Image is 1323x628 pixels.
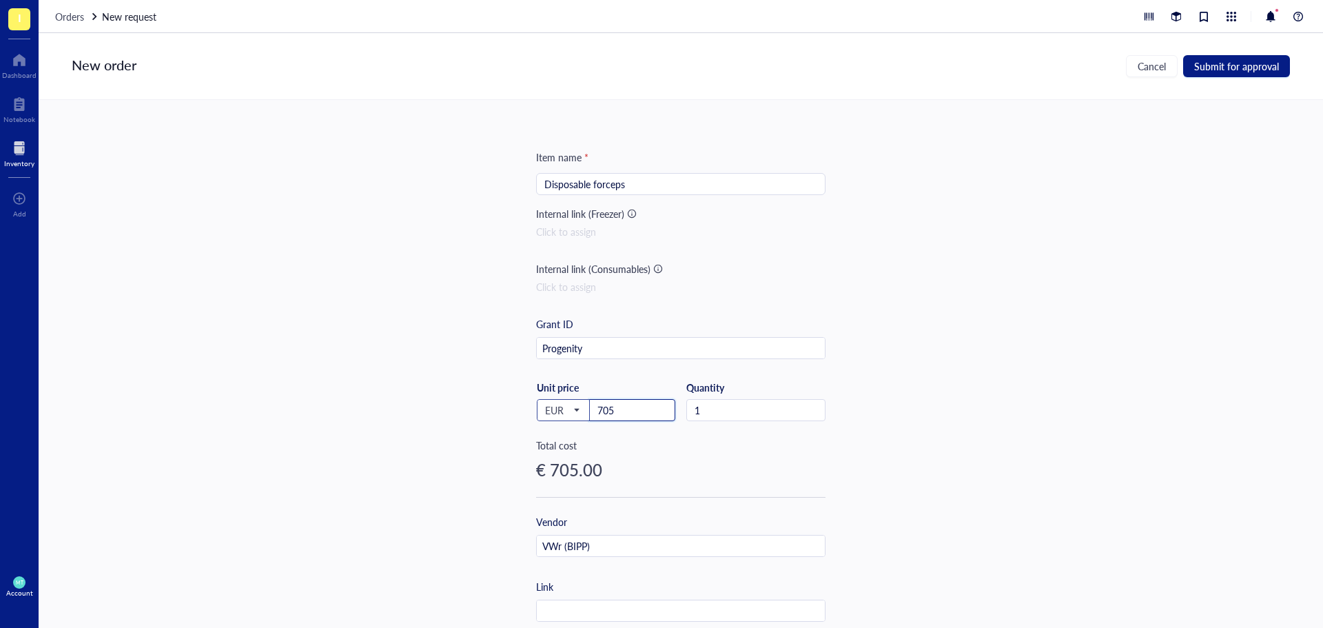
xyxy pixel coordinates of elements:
div: Grant ID [536,316,573,332]
div: New order [72,55,136,77]
span: Submit for approval [1194,61,1279,72]
a: Dashboard [2,49,37,79]
a: New request [102,9,159,24]
div: Add [13,210,26,218]
span: MT [16,580,23,585]
div: Click to assign [536,279,825,294]
button: Cancel [1126,55,1178,77]
span: I [18,9,21,26]
div: Item name [536,150,588,165]
span: Orders [55,10,84,23]
div: Dashboard [2,71,37,79]
div: Link [536,579,553,594]
div: Inventory [4,159,34,168]
button: Submit for approval [1183,55,1290,77]
div: Internal link (Freezer) [536,206,624,221]
a: Notebook [3,93,35,123]
span: Cancel [1138,61,1166,72]
div: Click to assign [536,224,825,239]
div: Total cost [536,438,825,453]
div: Notebook [3,115,35,123]
div: Internal link (Consumables) [536,261,650,276]
div: Vendor [536,514,567,529]
div: Quantity [686,381,825,394]
div: Unit price [537,381,623,394]
a: Orders [55,9,99,24]
span: EUR [545,404,579,416]
div: Account [6,589,33,597]
a: Inventory [4,137,34,168]
div: € 705.00 [536,458,825,480]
